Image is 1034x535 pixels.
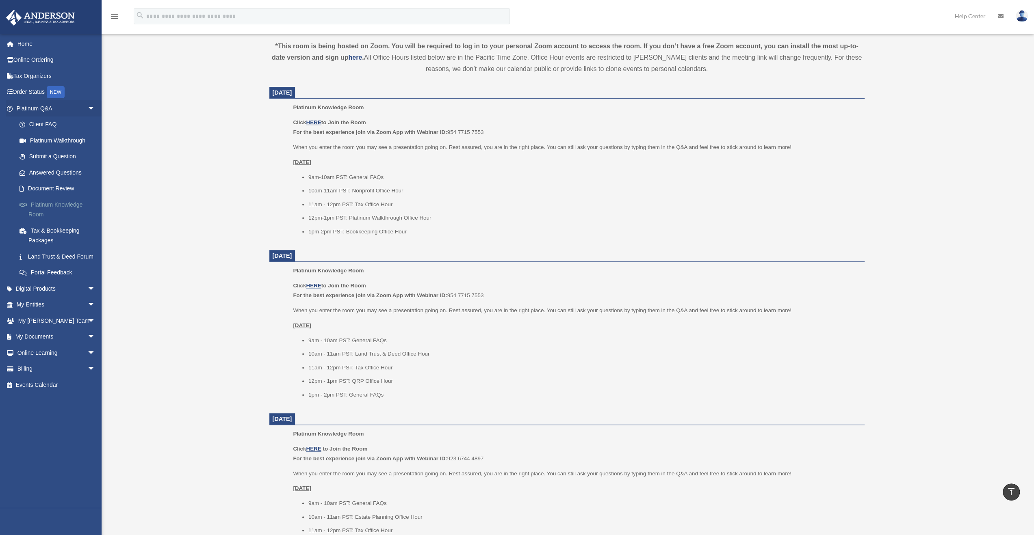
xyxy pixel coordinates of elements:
[306,119,321,125] a: HERE
[293,283,366,289] b: Click to Join the Room
[308,349,859,359] li: 10am - 11am PST: Land Trust & Deed Office Hour
[293,431,364,437] span: Platinum Knowledge Room
[308,200,859,209] li: 11am - 12pm PST: Tax Office Hour
[1006,487,1016,496] i: vertical_align_top
[6,345,108,361] a: Online Learningarrow_drop_down
[87,345,104,361] span: arrow_drop_down
[362,54,364,61] strong: .
[293,444,858,463] p: 923 6744 4897
[87,100,104,117] span: arrow_drop_down
[6,36,108,52] a: Home
[87,361,104,378] span: arrow_drop_down
[6,52,108,68] a: Online Ordering
[1003,483,1020,500] a: vertical_align_top
[293,455,447,462] b: For the best experience join via Zoom App with Webinar ID:
[308,498,859,508] li: 9am - 10am PST: General FAQs
[6,313,108,329] a: My [PERSON_NAME] Teamarrow_drop_down
[293,142,858,152] p: When you enter the room you may see a presentation going on. Rest assured, you are in the right p...
[293,267,364,274] span: Platinum Knowledge Room
[11,116,108,133] a: Client FAQ
[6,361,108,377] a: Billingarrow_drop_down
[136,11,145,20] i: search
[87,329,104,345] span: arrow_drop_down
[308,336,859,345] li: 9am - 10am PST: General FAQs
[11,149,108,165] a: Submit a Question
[293,159,311,165] u: [DATE]
[308,390,859,400] li: 1pm - 2pm PST: General FAQs
[6,329,108,345] a: My Documentsarrow_drop_down
[293,281,858,300] p: 954 7715 7553
[47,86,65,98] div: NEW
[293,292,447,298] b: For the best experience join via Zoom App with Webinar ID:
[293,129,447,135] b: For the best experience join via Zoom App with Webinar ID:
[6,68,108,84] a: Tax Organizers
[6,100,108,116] a: Platinum Q&Aarrow_drop_down
[308,512,859,522] li: 10am - 11am PST: Estate Planning Office Hour
[110,14,119,21] a: menu
[306,283,321,289] a: HERE
[6,84,108,101] a: Order StatusNEW
[1016,10,1028,22] img: User Pic
[11,196,108,222] a: Platinum Knowledge Room
[11,248,108,265] a: Land Trust & Deed Forum
[87,313,104,329] span: arrow_drop_down
[273,416,292,422] span: [DATE]
[293,119,366,125] b: Click to Join the Room
[87,297,104,313] span: arrow_drop_down
[11,132,108,149] a: Platinum Walkthrough
[87,280,104,297] span: arrow_drop_down
[293,104,364,110] span: Platinum Knowledge Room
[308,227,859,237] li: 1pm-2pm PST: Bookkeeping Office Hour
[308,186,859,196] li: 10am-11am PST: Nonprofit Office Hour
[11,222,108,248] a: Tax & Bookkeeping Packages
[293,469,858,479] p: When you enter the room you may see a presentation going on. Rest assured, you are in the right p...
[6,377,108,393] a: Events Calendar
[11,164,108,181] a: Answered Questions
[272,43,858,61] strong: *This room is being hosted on Zoom. You will be required to log in to your personal Zoom account ...
[273,89,292,96] span: [DATE]
[11,265,108,281] a: Portal Feedback
[323,446,368,452] b: to Join the Room
[6,280,108,297] a: Digital Productsarrow_drop_down
[293,118,858,137] p: 954 7715 7553
[6,297,108,313] a: My Entitiesarrow_drop_down
[273,252,292,259] span: [DATE]
[348,54,362,61] a: here
[306,446,321,452] a: HERE
[308,363,859,373] li: 11am - 12pm PST: Tax Office Hour
[293,306,858,315] p: When you enter the room you may see a presentation going on. Rest assured, you are in the right p...
[293,322,311,328] u: [DATE]
[293,446,323,452] b: Click
[308,213,859,223] li: 12pm-1pm PST: Platinum Walkthrough Office Hour
[4,10,77,26] img: Anderson Advisors Platinum Portal
[269,41,865,75] div: All Office Hours listed below are in the Pacific Time Zone. Office Hour events are restricted to ...
[110,11,119,21] i: menu
[308,376,859,386] li: 12pm - 1pm PST: QRP Office Hour
[293,485,311,491] u: [DATE]
[11,181,108,197] a: Document Review
[308,173,859,182] li: 9am-10am PST: General FAQs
